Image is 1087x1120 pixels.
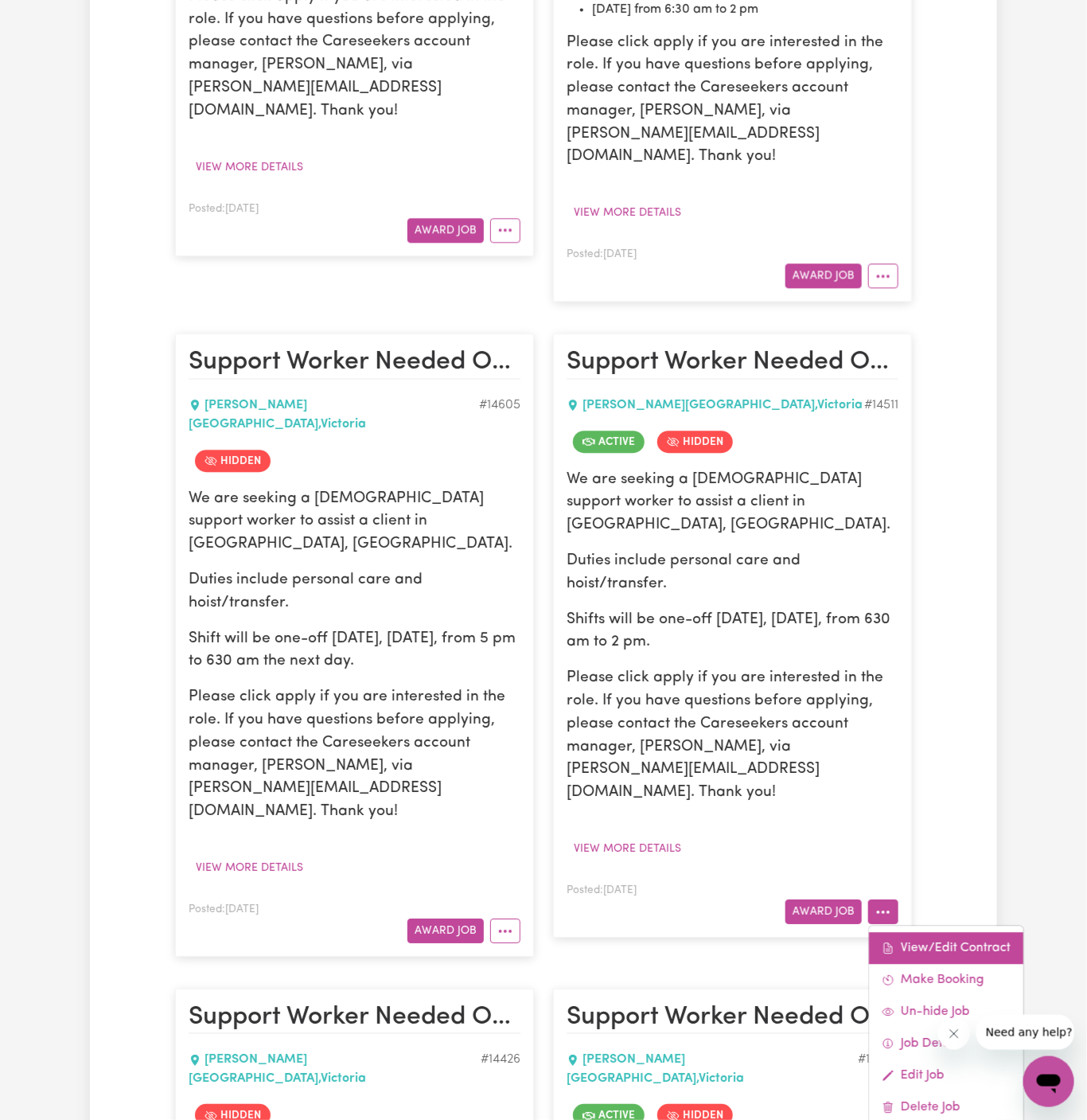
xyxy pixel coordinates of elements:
h2: Support Worker Needed ONE OFF On Tuesday 27/05 In Deanside, VIC [567,1002,898,1034]
div: [PERSON_NAME][GEOGRAPHIC_DATA] , Victoria [567,396,864,415]
h2: Support Worker Needed ONE OFF On Thursday 05/06 and Saturday 07/06, In Deanside, VIC [189,1002,520,1034]
h2: Support Worker Needed ONE OFF On Wednesday 18/06 and Saturday 07/06, In Deanside, VIC [567,347,898,379]
div: Job ID #14511 [864,396,898,415]
div: [PERSON_NAME][GEOGRAPHIC_DATA] , Victoria [567,1050,858,1088]
button: More options [868,263,898,288]
button: View more details [567,201,688,225]
a: Edit Job [869,1060,1023,1091]
button: Award Job [407,919,484,943]
div: Job ID #14605 [479,396,520,434]
a: Un-hide Job [869,996,1023,1028]
iframe: Message from company [976,1015,1074,1050]
button: View more details [567,837,688,861]
p: We are seeking a [DEMOGRAPHIC_DATA] support worker to assist a client in [GEOGRAPHIC_DATA], [GEOG... [189,488,520,556]
button: Award Job [407,218,484,243]
span: Job is active [573,431,645,453]
button: More options [490,919,520,943]
span: Job is hidden [657,431,733,453]
span: Posted: [DATE] [189,904,259,915]
span: Posted: [DATE] [567,249,637,260]
button: View more details [189,155,310,180]
p: Duties include personal care and hoist/transfer. [567,550,898,596]
span: Job is hidden [195,450,271,472]
div: Job ID #14426 [481,1050,520,1088]
p: Please click apply if you are interested in the role. If you have questions before applying, plea... [189,686,520,824]
h2: Support Worker Needed ONE OFF On Today 01/07 Tuesday In Deanside, VIC [189,347,520,379]
p: Shifts will be one-off [DATE], [DATE], from 630 am to 2 pm. [567,609,898,655]
button: More options [490,218,520,243]
button: More options [868,900,898,924]
button: View more details [189,856,310,880]
p: Shift will be one-off [DATE], [DATE], from 5 pm to 630 am the next day. [189,628,520,674]
span: Posted: [DATE] [189,204,259,214]
div: [PERSON_NAME][GEOGRAPHIC_DATA] , Victoria [189,396,479,434]
a: Make Booking [869,964,1023,996]
p: Duties include personal care and hoist/transfer. [189,569,520,615]
iframe: Close message [938,1018,970,1050]
button: Award Job [785,263,862,288]
a: View/Edit Contract [869,932,1023,964]
p: Please click apply if you are interested in the role. If you have questions before applying, plea... [567,667,898,805]
p: Please click apply if you are interested in the role. If you have questions before applying, plea... [567,32,898,170]
iframe: Button to launch messaging window [1023,1056,1074,1107]
div: [PERSON_NAME][GEOGRAPHIC_DATA] , Victoria [189,1050,481,1088]
a: Job Details [869,1028,1023,1060]
div: Job ID #14385 [858,1050,898,1088]
span: Posted: [DATE] [567,885,637,896]
p: We are seeking a [DEMOGRAPHIC_DATA] support worker to assist a client in [GEOGRAPHIC_DATA], [GEOG... [567,469,898,537]
button: Award Job [785,900,862,924]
